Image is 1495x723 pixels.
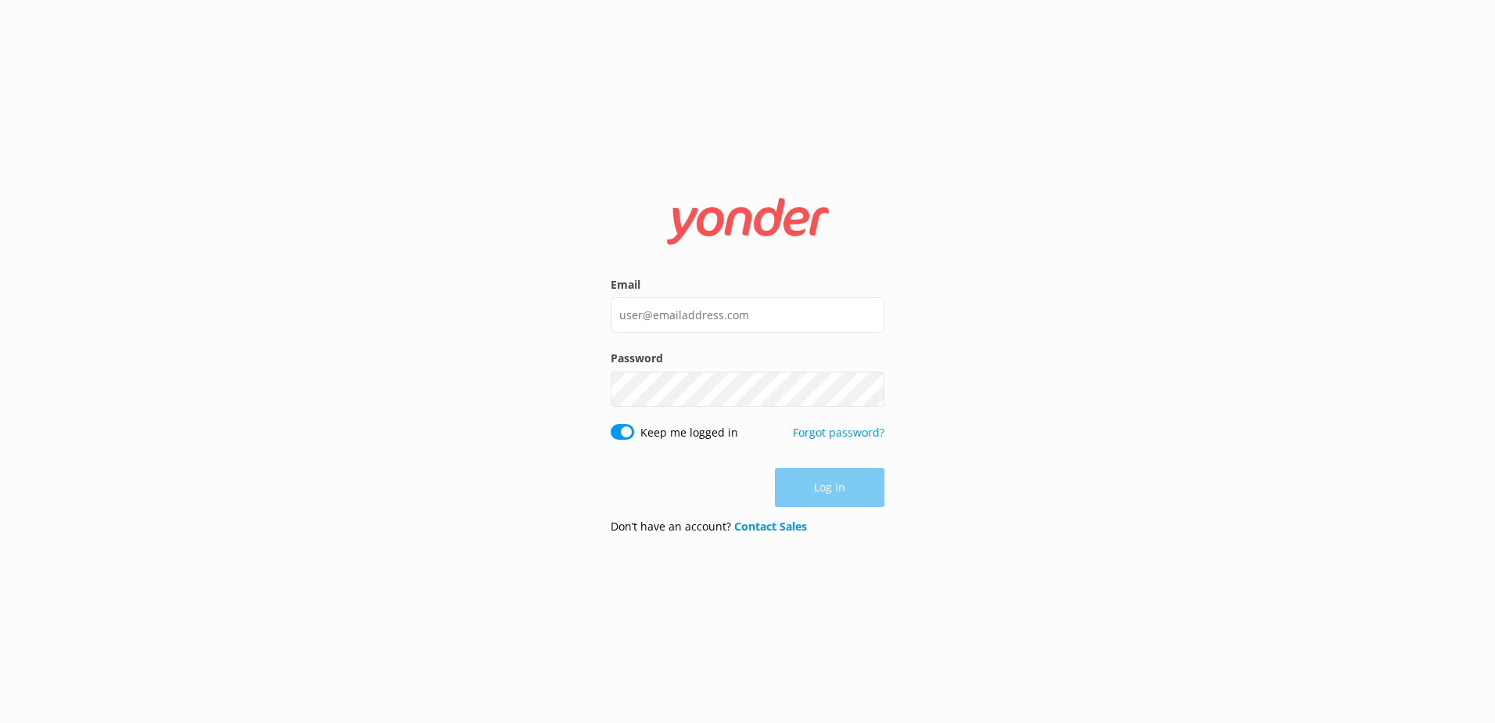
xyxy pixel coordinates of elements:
label: Keep me logged in [640,424,738,441]
label: Email [611,276,884,293]
label: Password [611,350,884,367]
a: Forgot password? [793,425,884,440]
input: user@emailaddress.com [611,297,884,333]
p: Don’t have an account? [611,518,807,535]
a: Contact Sales [734,519,807,534]
button: Show password [853,373,884,405]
